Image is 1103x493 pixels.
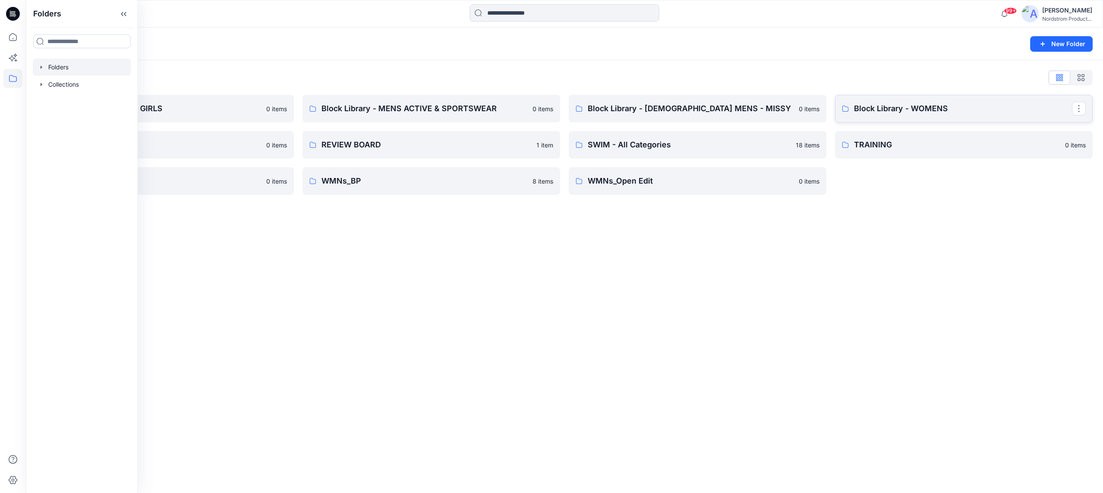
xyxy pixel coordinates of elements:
button: New Folder [1030,36,1093,52]
p: WMNs_Open Edit [588,175,794,187]
p: 18 items [796,140,819,150]
a: WMNs_BP8 items [302,167,560,195]
p: 1 item [536,140,553,150]
p: Block Library - WOMENS [854,103,1072,115]
div: Nordstrom Product... [1042,16,1092,22]
a: Block Library - MENS ACTIVE & SPORTSWEAR0 items [302,95,560,122]
p: Block Library - [DEMOGRAPHIC_DATA] MENS - MISSY [588,103,794,115]
p: 0 items [533,104,553,113]
p: 0 items [266,177,287,186]
p: 0 items [799,177,819,186]
a: WMNs_Open Edit0 items [569,167,826,195]
a: Block Library - WOMENS [835,95,1093,122]
a: TRIMS0 items [36,167,294,195]
a: REVIEW BOARD1 item [302,131,560,159]
p: REVIEW BOARD [321,139,531,151]
p: TRAINING [854,139,1060,151]
p: New Times [55,139,261,151]
span: 99+ [1004,7,1017,14]
p: 0 items [266,140,287,150]
p: 0 items [799,104,819,113]
p: TRIMS [55,175,261,187]
p: 0 items [266,104,287,113]
a: Block Library - [DEMOGRAPHIC_DATA] MENS - MISSY0 items [569,95,826,122]
p: Block Library - MENS ACTIVE & SPORTSWEAR [321,103,527,115]
a: New Times0 items [36,131,294,159]
p: 8 items [533,177,553,186]
a: TRAINING0 items [835,131,1093,159]
p: Block Library - LITTLE GIRLS [55,103,261,115]
a: Block Library - LITTLE GIRLS0 items [36,95,294,122]
p: WMNs_BP [321,175,527,187]
img: avatar [1022,5,1039,22]
a: SWIM - All Categories18 items [569,131,826,159]
p: SWIM - All Categories [588,139,791,151]
p: 0 items [1065,140,1086,150]
div: [PERSON_NAME] [1042,5,1092,16]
